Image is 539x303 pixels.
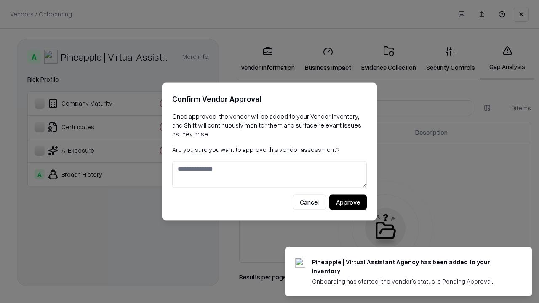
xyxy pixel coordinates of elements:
p: Once approved, the vendor will be added to your Vendor Inventory, and Shift will continuously mon... [172,112,367,138]
img: trypineapple.com [295,258,305,268]
button: Approve [329,195,367,210]
p: Are you sure you want to approve this vendor assessment? [172,145,367,154]
h2: Confirm Vendor Approval [172,93,367,105]
div: Pineapple | Virtual Assistant Agency has been added to your inventory [312,258,512,275]
button: Cancel [293,195,326,210]
div: Onboarding has started, the vendor's status is Pending Approval. [312,277,512,286]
